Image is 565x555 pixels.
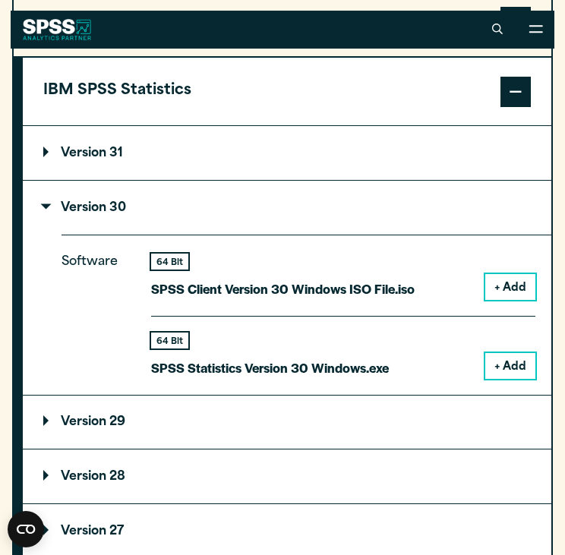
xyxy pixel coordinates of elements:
button: IBM SPSS Statistics [23,58,551,126]
button: + Add [485,353,535,379]
p: Version 31 [43,147,123,159]
button: + Add [485,274,535,300]
button: Open CMP widget [8,511,44,547]
summary: Version 29 [23,396,551,449]
summary: Version 28 [23,449,551,503]
p: SPSS Statistics Version 30 Windows.exe [151,357,389,379]
p: Version 28 [43,471,125,483]
img: SPSS White Logo [23,19,92,40]
p: Version 27 [43,525,124,538]
p: Version 30 [43,202,126,214]
div: 64 Bit [151,333,188,348]
p: Version 29 [43,416,125,428]
p: Software [62,251,130,366]
summary: Version 31 [23,126,551,180]
div: 64 Bit [151,254,188,270]
summary: Version 30 [23,181,551,235]
p: SPSS Client Version 30 Windows ISO File.iso [151,278,415,300]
